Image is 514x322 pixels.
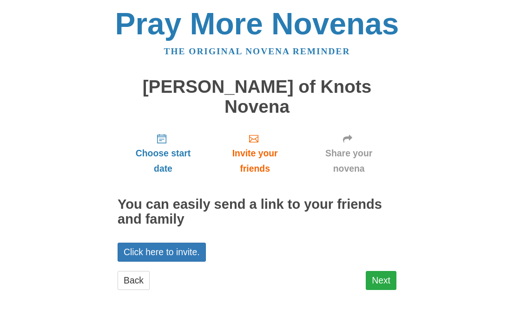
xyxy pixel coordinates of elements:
a: The original novena reminder [164,46,350,56]
span: Share your novena [310,146,387,176]
h1: [PERSON_NAME] of Knots Novena [118,77,396,116]
span: Choose start date [127,146,199,176]
a: Back [118,271,150,290]
span: Invite your friends [218,146,292,176]
a: Next [366,271,396,290]
a: Choose start date [118,126,209,181]
a: Share your novena [301,126,396,181]
a: Pray More Novenas [115,6,399,41]
h2: You can easily send a link to your friends and family [118,197,396,227]
a: Invite your friends [209,126,301,181]
a: Click here to invite. [118,243,206,262]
